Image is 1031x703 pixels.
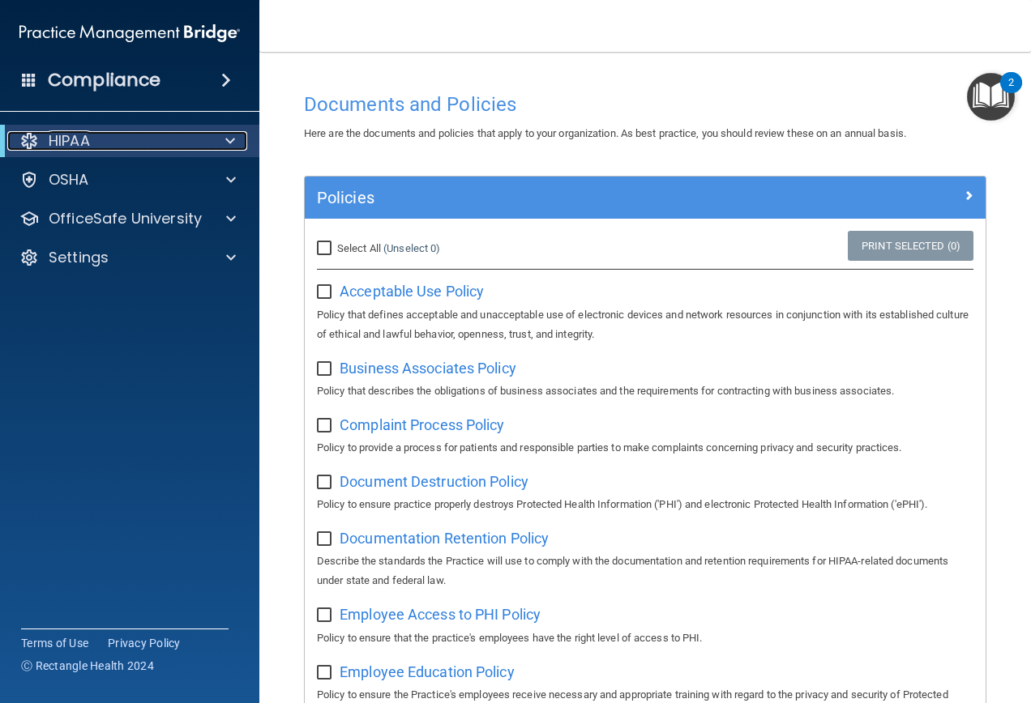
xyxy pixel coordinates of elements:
[19,17,240,49] img: PMB logo
[49,131,90,151] p: HIPAA
[1008,83,1014,104] div: 2
[317,438,973,458] p: Policy to provide a process for patients and responsible parties to make complaints concerning pr...
[340,530,549,547] span: Documentation Retention Policy
[317,495,973,514] p: Policy to ensure practice properly destroys Protected Health Information ('PHI') and electronic P...
[49,170,89,190] p: OSHA
[340,416,504,433] span: Complaint Process Policy
[848,231,973,261] a: Print Selected (0)
[304,127,906,139] span: Here are the documents and policies that apply to your organization. As best practice, you should...
[317,185,973,211] a: Policies
[967,73,1015,121] button: Open Resource Center, 2 new notifications
[48,69,160,92] h4: Compliance
[49,248,109,267] p: Settings
[340,473,528,490] span: Document Destruction Policy
[337,242,381,254] span: Select All
[317,552,973,590] p: Describe the standards the Practice will use to comply with the documentation and retention requi...
[317,242,336,255] input: Select All (Unselect 0)
[340,283,484,300] span: Acceptable Use Policy
[304,94,986,115] h4: Documents and Policies
[21,658,154,674] span: Ⓒ Rectangle Health 2024
[108,635,181,651] a: Privacy Policy
[49,209,202,228] p: OfficeSafe University
[317,305,973,344] p: Policy that defines acceptable and unacceptable use of electronic devices and network resources i...
[19,170,236,190] a: OSHA
[340,606,541,623] span: Employee Access to PHI Policy
[19,248,236,267] a: Settings
[340,360,516,377] span: Business Associates Policy
[317,189,803,207] h5: Policies
[317,628,973,648] p: Policy to ensure that the practice's employees have the right level of access to PHI.
[19,131,235,151] a: HIPAA
[21,635,88,651] a: Terms of Use
[340,663,515,680] span: Employee Education Policy
[317,381,973,401] p: Policy that describes the obligations of business associates and the requirements for contracting...
[383,242,440,254] a: (Unselect 0)
[19,209,236,228] a: OfficeSafe University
